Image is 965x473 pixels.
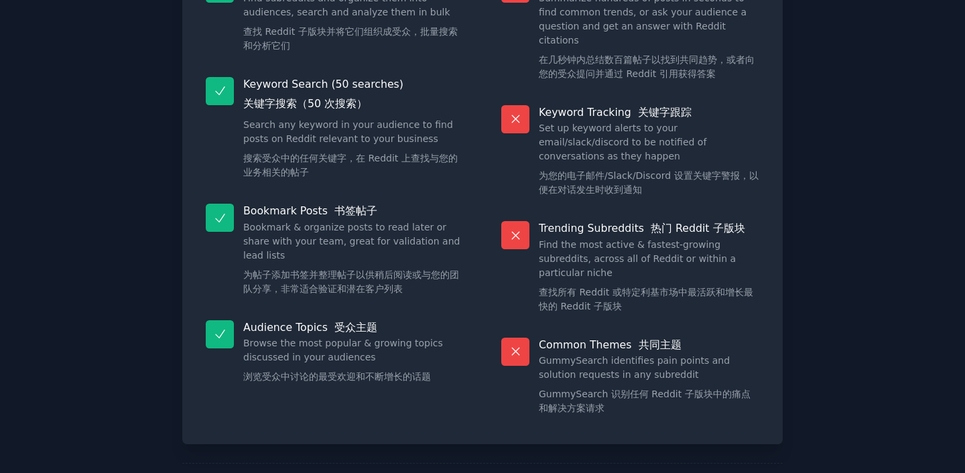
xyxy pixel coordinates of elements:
[243,26,458,51] font: 查找 Reddit 子版块并将它们组织成受众，批量搜索和分析它们
[243,77,464,116] p: Keyword Search (50 searches)
[243,320,464,334] p: Audience Topics
[334,204,377,217] font: 书签帖子
[334,321,377,334] font: 受众主题
[243,204,464,218] p: Bookmark Posts
[243,97,367,110] font: 关键字搜索（50 次搜索）
[539,287,753,312] font: 查找所有 Reddit 或特定利基市场中最活跃和增长最快的 Reddit 子版块
[539,221,759,235] p: Trending Subreddits
[539,338,759,352] p: Common Themes
[243,269,459,294] font: 为帖子添加书签并整理帖子以供稍后阅读或与您的团队分享，非常适合验证和潜在客户列表
[243,118,464,185] dd: Search any keyword in your audience to find posts on Reddit relevant to your business
[639,338,682,351] font: 共同主题
[243,153,458,178] font: 搜索受众中的任何关键字，在 Reddit 上查找与您的业务相关的帖子
[539,170,759,195] font: 为您的电子邮件/Slack/Discord 设置关键字警报，以便在对话发生时收到通知
[539,105,759,119] p: Keyword Tracking
[651,222,745,234] font: 热门 Reddit 子版块
[539,389,751,413] font: GummySearch 识别任何 Reddit 子版块中的痛点和解决方案请求
[539,121,759,202] dd: Set up keyword alerts to your email/slack/discord to be notified of conversations as they happen
[243,371,431,382] font: 浏览受众中讨论的最受欢迎和不断增长的话题
[539,54,755,79] font: 在几秒钟内总结数百篇帖子以找到共同趋势，或者向您的受众提问并通过 Reddit 引用获得答案
[243,220,464,301] dd: Bookmark & organize posts to read later or share with your team, great for validation and lead lists
[539,354,759,421] dd: GummySearch identifies pain points and solution requests in any subreddit
[638,106,692,119] font: 关键字跟踪
[539,238,759,319] dd: Find the most active & fastest-growing subreddits, across all of Reddit or within a particular niche
[243,336,464,389] dd: Browse the most popular & growing topics discussed in your audiences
